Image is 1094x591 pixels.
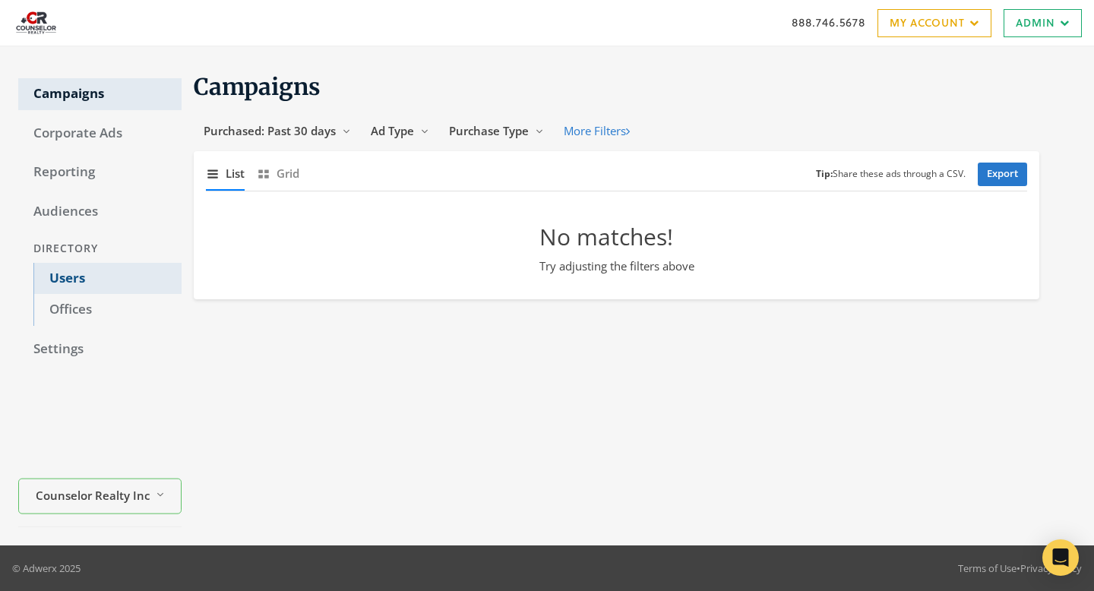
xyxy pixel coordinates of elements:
a: Campaigns [18,78,182,110]
span: Counselor Realty Inc. [36,486,150,504]
h2: No matches! [539,222,694,251]
a: Offices [33,294,182,326]
a: Admin [1004,9,1082,37]
button: Ad Type [361,117,439,145]
button: More Filters [554,117,640,145]
a: Users [33,263,182,295]
span: Campaigns [194,72,321,101]
button: Purchase Type [439,117,554,145]
a: Settings [18,333,182,365]
div: • [958,561,1082,576]
a: Corporate Ads [18,118,182,150]
div: Directory [18,235,182,263]
div: Open Intercom Messenger [1042,539,1079,576]
small: Share these ads through a CSV. [816,167,966,182]
p: © Adwerx 2025 [12,561,81,576]
span: List [226,165,245,182]
button: Purchased: Past 30 days [194,117,361,145]
button: List [206,157,245,190]
a: Export [978,163,1027,186]
a: Privacy Policy [1020,561,1082,575]
span: Purchased: Past 30 days [204,123,336,138]
span: Ad Type [371,123,414,138]
a: 888.746.5678 [792,14,865,30]
span: Purchase Type [449,123,529,138]
button: Grid [257,157,299,190]
button: Counselor Realty Inc. [18,479,182,514]
p: Try adjusting the filters above [539,258,694,275]
a: Audiences [18,196,182,228]
b: Tip: [816,167,833,180]
a: Reporting [18,156,182,188]
a: Terms of Use [958,561,1017,575]
a: My Account [877,9,991,37]
span: Grid [277,165,299,182]
img: Adwerx [12,4,60,42]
